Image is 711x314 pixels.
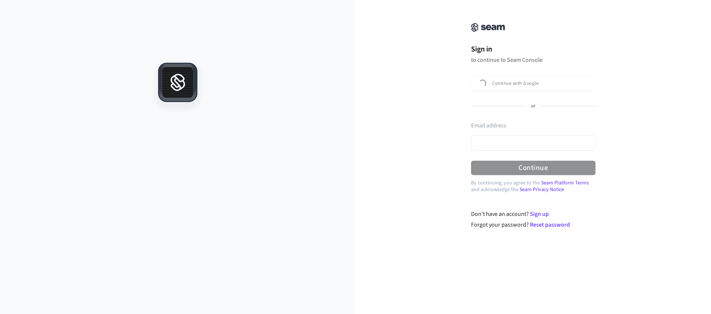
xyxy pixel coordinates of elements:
[530,221,570,229] a: Reset password
[471,210,596,218] div: Don't have an account?
[471,56,595,64] p: to continue to Seam Console
[531,103,535,110] p: or
[541,179,589,187] a: Seam Platform Terms
[471,220,596,229] div: Forgot your password?
[471,180,595,193] p: By continuing, you agree to the and acknowledge the .
[530,210,549,218] a: Sign up
[520,186,564,193] a: Seam Privacy Notice
[471,44,595,55] h1: Sign in
[471,23,505,32] img: Seam Console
